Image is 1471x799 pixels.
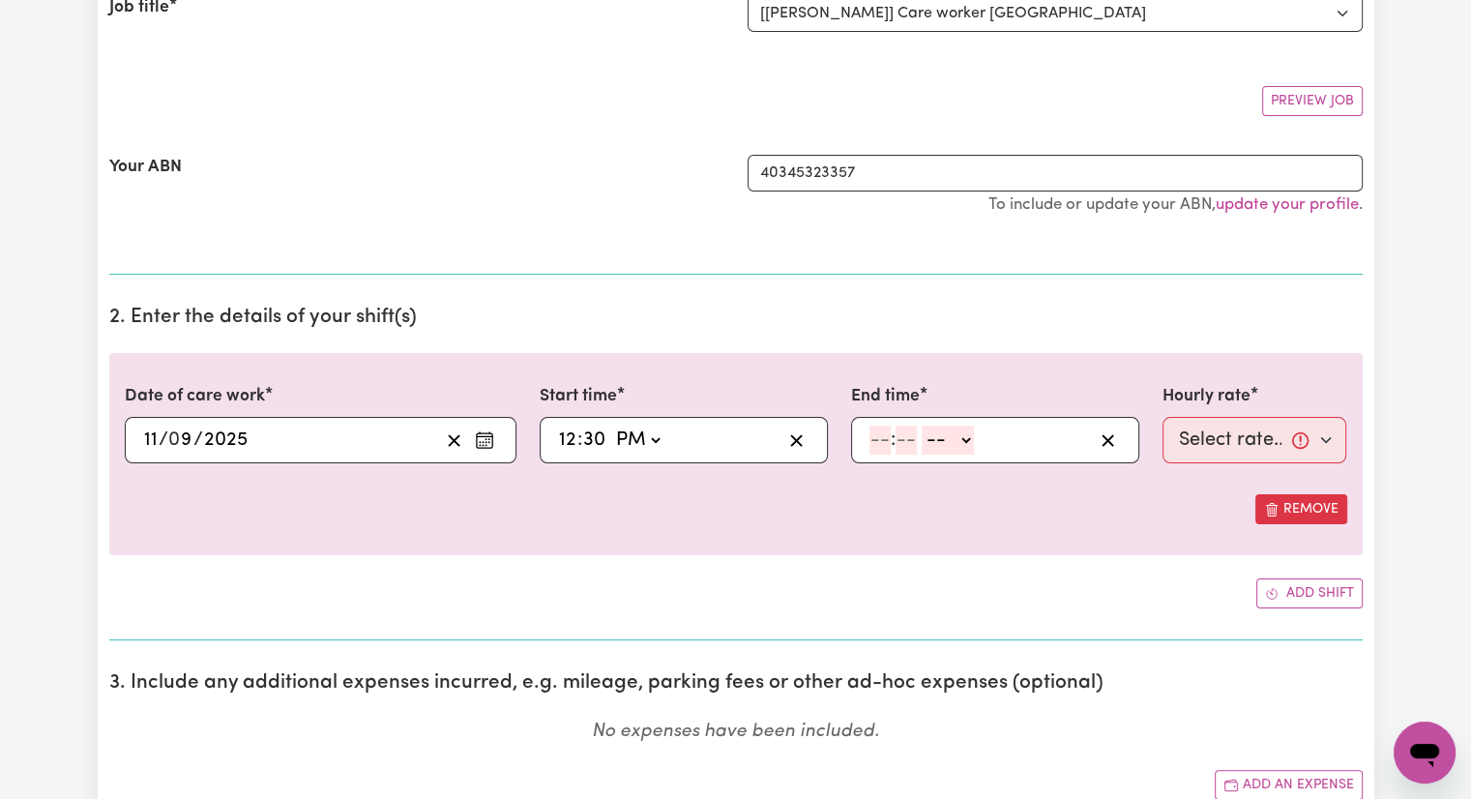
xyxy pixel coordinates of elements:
[1256,578,1363,608] button: Add another shift
[891,429,896,451] span: :
[1255,494,1347,524] button: Remove this shift
[1216,196,1359,213] a: update your profile
[203,426,249,455] input: ----
[1394,722,1456,784] iframe: Button to launch messaging window
[558,426,577,455] input: --
[169,426,193,455] input: --
[143,426,159,455] input: --
[869,426,891,455] input: --
[592,723,879,741] em: No expenses have been included.
[851,384,920,409] label: End time
[896,426,917,455] input: --
[193,429,203,451] span: /
[168,430,180,450] span: 0
[125,384,265,409] label: Date of care work
[582,426,606,455] input: --
[1162,384,1250,409] label: Hourly rate
[109,155,182,180] label: Your ABN
[1262,86,1363,116] button: Preview Job
[109,671,1363,695] h2: 3. Include any additional expenses incurred, e.g. mileage, parking fees or other ad-hoc expenses ...
[540,384,617,409] label: Start time
[439,426,469,455] button: Clear date
[159,429,168,451] span: /
[469,426,500,455] button: Enter the date of care work
[988,196,1363,213] small: To include or update your ABN, .
[109,306,1363,330] h2: 2. Enter the details of your shift(s)
[577,429,582,451] span: :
